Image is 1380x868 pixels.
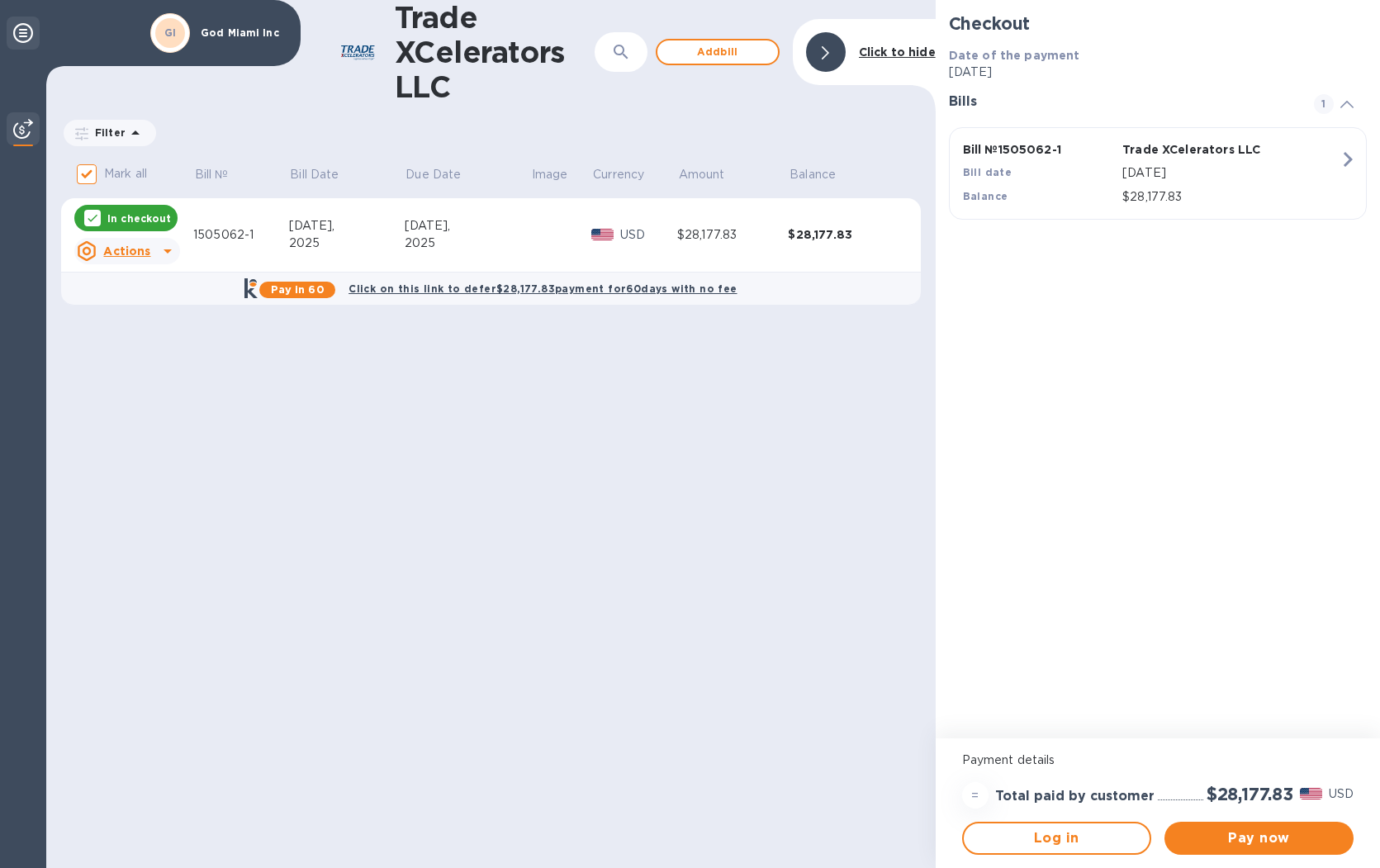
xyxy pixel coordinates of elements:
button: Bill №1505062-1Trade XCelerators LLCBill date[DATE]Balance$28,177.83 [949,127,1367,220]
img: USD [1300,788,1322,799]
u: Actions [103,244,150,258]
h3: Bills [949,94,1294,110]
p: Balance [790,166,836,183]
div: 2025 [289,235,405,252]
b: Bill date [963,166,1012,178]
img: USD [591,229,614,240]
b: Click on this link to defer $28,177.83 payment for 60 days with no fee [349,282,737,295]
button: Addbill [656,39,780,65]
p: Amount [679,166,725,183]
span: Add bill [671,42,765,62]
p: Currency [593,166,644,183]
button: Pay now [1164,822,1354,855]
span: Bill № [195,166,250,183]
b: GI [164,26,177,39]
span: Amount [679,166,747,183]
div: $28,177.83 [788,226,899,243]
div: 2025 [405,235,530,252]
p: In checkout [107,211,171,225]
p: Filter [88,126,126,140]
p: Bill № [195,166,229,183]
div: = [962,782,989,809]
p: God Miami Inc [201,27,283,39]
b: Balance [963,190,1008,202]
div: [DATE], [289,217,405,235]
div: [DATE], [405,217,530,235]
div: 1505062-1 [193,226,289,244]
span: Due Date [405,166,482,183]
button: Log in [962,822,1151,855]
p: [DATE] [949,64,1367,81]
p: Payment details [962,752,1354,769]
div: $28,177.83 [677,226,789,244]
p: $28,177.83 [1122,188,1340,206]
p: USD [1329,785,1354,803]
b: Click to hide [859,45,936,59]
h2: $28,177.83 [1207,784,1293,804]
h3: Total paid by customer [995,789,1155,804]
p: [DATE] [1122,164,1340,182]
p: Mark all [104,165,147,183]
p: Image [532,166,568,183]
span: 1 [1314,94,1334,114]
span: Bill Date [290,166,360,183]
span: Balance [790,166,857,183]
p: USD [620,226,677,244]
span: Pay now [1178,828,1340,848]
p: Bill № 1505062-1 [963,141,1116,158]
p: Trade XCelerators LLC [1122,141,1275,158]
p: Bill Date [290,166,339,183]
span: Log in [977,828,1136,848]
h2: Checkout [949,13,1367,34]
b: Pay in 60 [271,283,325,296]
b: Date of the payment [949,49,1080,62]
p: Due Date [405,166,461,183]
